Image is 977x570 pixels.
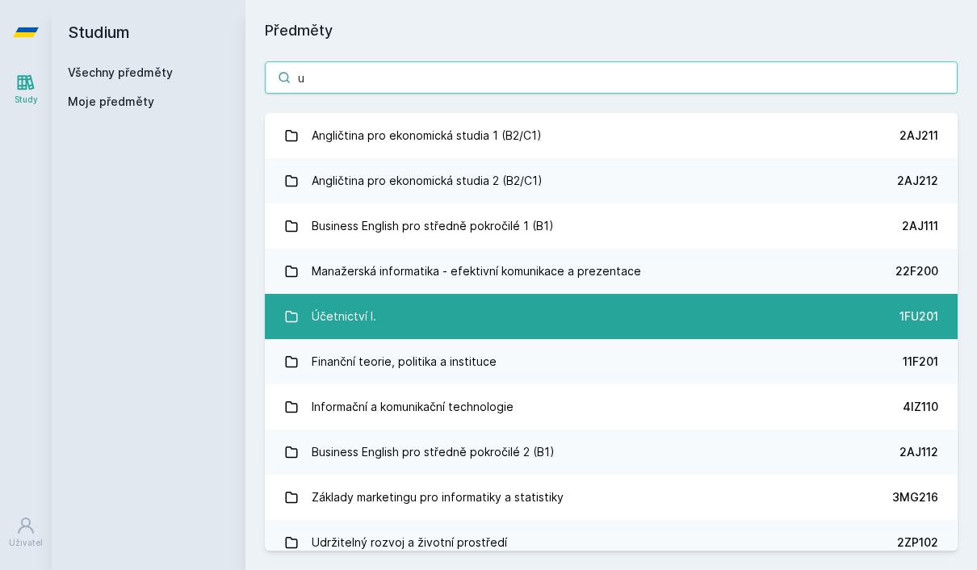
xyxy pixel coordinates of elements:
[265,113,958,158] a: Angličtina pro ekonomická studia 1 (B2/C1) 2AJ211
[312,526,507,559] div: Udržitelný rozvoj a životní prostředí
[265,520,958,565] a: Udržitelný rozvoj a životní prostředí 2ZP102
[897,534,938,551] div: 2ZP102
[312,391,514,423] div: Informační a komunikační technologie
[68,94,154,110] span: Moje předměty
[3,65,48,114] a: Study
[895,263,938,279] div: 22F200
[265,249,958,294] a: Manažerská informatika - efektivní komunikace a prezentace 22F200
[903,354,938,370] div: 11F201
[265,19,958,42] h1: Předměty
[892,489,938,505] div: 3MG216
[312,165,543,197] div: Angličtina pro ekonomická studia 2 (B2/C1)
[265,294,958,339] a: Účetnictví I. 1FU201
[312,346,497,378] div: Finanční teorie, politika a instituce
[899,444,938,460] div: 2AJ112
[899,128,938,144] div: 2AJ211
[312,300,376,333] div: Účetnictví I.
[312,255,641,287] div: Manažerská informatika - efektivní komunikace a prezentace
[265,384,958,430] a: Informační a komunikační technologie 4IZ110
[265,430,958,475] a: Business English pro středně pokročilé 2 (B1) 2AJ112
[265,203,958,249] a: Business English pro středně pokročilé 1 (B1) 2AJ111
[902,218,938,234] div: 2AJ111
[903,399,938,415] div: 4IZ110
[265,158,958,203] a: Angličtina pro ekonomická studia 2 (B2/C1) 2AJ212
[3,508,48,557] a: Uživatel
[899,308,938,325] div: 1FU201
[897,173,938,189] div: 2AJ212
[265,339,958,384] a: Finanční teorie, politika a instituce 11F201
[265,475,958,520] a: Základy marketingu pro informatiky a statistiky 3MG216
[312,481,564,513] div: Základy marketingu pro informatiky a statistiky
[9,537,43,549] div: Uživatel
[265,61,958,94] input: Název nebo ident předmětu…
[312,119,542,152] div: Angličtina pro ekonomická studia 1 (B2/C1)
[15,94,38,106] div: Study
[312,210,554,242] div: Business English pro středně pokročilé 1 (B1)
[68,65,173,79] a: Všechny předměty
[312,436,555,468] div: Business English pro středně pokročilé 2 (B1)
